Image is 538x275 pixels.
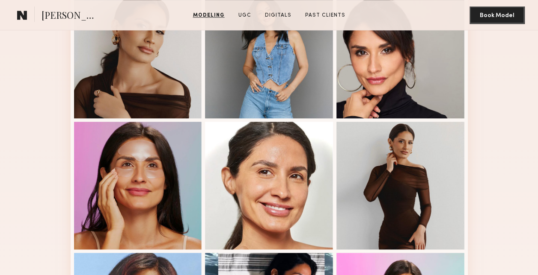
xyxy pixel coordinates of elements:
span: [PERSON_NAME] [42,9,101,23]
a: Book Model [470,11,524,18]
a: UGC [235,12,255,19]
a: Modeling [190,12,228,19]
button: Book Model [470,6,524,23]
a: Past Clients [302,12,349,19]
a: Digitals [262,12,295,19]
